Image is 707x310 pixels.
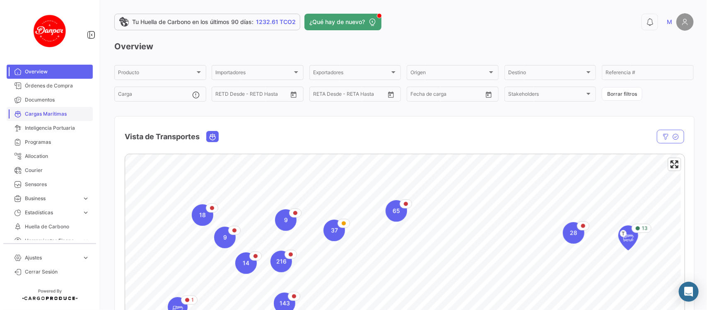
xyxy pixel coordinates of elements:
[118,71,195,77] span: Producto
[410,71,487,77] span: Origen
[309,18,365,26] span: ¿Qué hay de nuevo?
[642,225,648,232] span: 13
[668,158,680,170] button: Enter fullscreen
[393,207,400,215] span: 65
[29,10,70,51] img: danper-logo.png
[7,149,93,163] a: Allocation
[7,163,93,177] a: Courier
[25,167,89,174] span: Courier
[243,259,249,267] span: 14
[508,92,585,98] span: Stakeholders
[191,296,194,304] span: 1
[323,220,345,241] div: Map marker
[125,131,200,143] h4: Vista de Transportes
[679,282,699,302] div: Abrir Intercom Messenger
[82,254,89,262] span: expand_more
[270,251,292,272] div: Map marker
[192,204,213,226] div: Map marker
[25,124,89,132] span: Inteligencia Portuaria
[304,14,381,30] button: ¿Qué hay de nuevo?
[25,223,89,230] span: Huella de Carbono
[386,200,407,222] div: Map marker
[276,257,287,266] span: 216
[7,220,93,234] a: Huella de Carbono
[25,96,89,104] span: Documentos
[207,131,218,142] button: Ocean
[25,237,79,245] span: Herramientas Financieras
[385,88,397,101] button: Open calendar
[223,233,227,242] span: 9
[25,195,79,202] span: Business
[7,65,93,79] a: Overview
[410,92,425,98] input: Desde
[25,82,89,90] span: Órdenes de Compra
[256,18,296,26] span: 1232.61 TCO2
[287,88,300,101] button: Open calendar
[676,13,694,31] img: placeholder-user.png
[25,181,89,188] span: Sensores
[334,92,368,98] input: Hasta
[214,227,236,248] div: Map marker
[284,216,288,224] span: 9
[563,222,584,244] div: Map marker
[25,68,89,75] span: Overview
[82,195,89,202] span: expand_more
[25,209,79,216] span: Estadísticas
[82,237,89,245] span: expand_more
[313,71,390,77] span: Exportadores
[82,209,89,216] span: expand_more
[431,92,466,98] input: Hasta
[7,177,93,191] a: Sensores
[508,71,585,77] span: Destino
[483,88,495,101] button: Open calendar
[667,18,672,26] span: M
[215,71,292,77] span: Importadores
[215,92,230,98] input: Desde
[313,92,328,98] input: Desde
[7,107,93,121] a: Cargas Marítimas
[602,87,642,101] button: Borrar filtros
[618,225,638,250] div: Map marker
[620,230,627,237] span: T
[114,14,300,30] a: Tu Huella de Carbono en los últimos 90 días:1232.61 TCO2
[275,209,297,231] div: Map marker
[25,110,89,118] span: Cargas Marítimas
[114,41,694,52] h3: Overview
[331,226,338,235] span: 37
[25,254,79,262] span: Ajustes
[235,252,257,274] div: Map marker
[25,153,89,160] span: Allocation
[7,93,93,107] a: Documentos
[25,268,89,276] span: Cerrar Sesión
[7,121,93,135] a: Inteligencia Portuaria
[7,79,93,93] a: Órdenes de Compra
[132,18,253,26] span: Tu Huella de Carbono en los últimos 90 días:
[25,138,89,146] span: Programas
[280,299,290,308] span: 143
[199,211,206,219] span: 18
[7,135,93,149] a: Programas
[236,92,270,98] input: Hasta
[570,229,577,237] span: 28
